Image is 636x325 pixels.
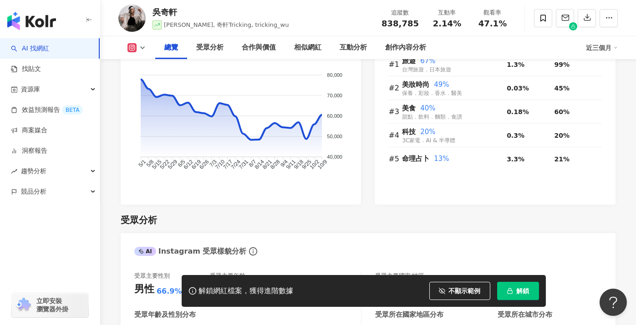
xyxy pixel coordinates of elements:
div: 互動分析 [340,42,367,53]
span: 20% [555,132,570,139]
span: 台灣旅遊．日本旅遊 [402,66,451,73]
tspan: 40,000 [327,154,342,160]
tspan: 6/19 [190,158,203,170]
div: #3 [388,106,402,117]
tspan: 7/3 [208,158,218,168]
div: #1 [388,59,402,70]
span: 67% [420,57,435,65]
span: 13% [434,155,449,163]
span: 47.1% [478,19,507,28]
tspan: 8/21 [261,158,274,170]
tspan: 9/25 [300,158,313,170]
tspan: 7/10 [214,158,226,170]
a: 商案媒合 [11,126,47,135]
span: 49% [434,80,449,89]
a: 找貼文 [11,65,41,74]
tspan: 7/24 [229,158,242,170]
tspan: 70,000 [327,93,342,98]
button: 不顯示範例 [429,282,490,300]
tspan: 9/4 [279,158,289,168]
span: 趨勢分析 [21,161,46,181]
div: Instagram 受眾樣貌分析 [134,246,246,256]
div: 受眾分析 [196,42,224,53]
div: #5 [388,153,402,165]
div: 近三個月 [586,40,618,55]
tspan: 5/29 [167,158,179,170]
tspan: 6/12 [183,158,195,170]
div: 解鎖網紅檔案，獲得進階數據 [199,286,294,296]
div: 受眾年齡及性別分布 [134,310,196,320]
tspan: 8/28 [269,158,281,170]
span: 60% [555,108,570,115]
tspan: 6/5 [177,158,187,168]
div: 追蹤數 [382,8,419,17]
span: 3.3% [507,155,524,163]
tspan: 60,000 [327,113,342,119]
tspan: 80,000 [327,72,342,78]
tspan: 7/17 [222,158,234,170]
tspan: 8/14 [253,158,265,170]
span: 美妝時尚 [402,80,429,89]
tspan: 5/8 [145,158,155,168]
span: 不顯示範例 [449,287,481,295]
tspan: 5/22 [159,158,171,170]
span: 1.3% [507,61,524,68]
span: 838,785 [382,19,419,28]
span: 甜點．飲料．麵類．食譜 [402,114,462,120]
span: 競品分析 [21,181,46,202]
span: 命理占卜 [402,155,429,163]
tspan: 7/31 [238,158,250,170]
img: chrome extension [15,298,32,312]
img: KOL Avatar [118,5,146,32]
span: 解鎖 [517,287,529,295]
tspan: 9/18 [293,158,305,170]
span: 2.14% [433,19,461,28]
span: 美食 [402,104,416,112]
div: 吳奇軒 [153,6,289,18]
span: 立即安裝 瀏覽器外掛 [36,297,68,313]
div: 總覽 [164,42,178,53]
tspan: 5/1 [137,158,147,168]
img: logo [7,12,56,30]
tspan: 5/15 [151,158,163,170]
div: #2 [388,82,402,94]
div: 受眾所在國家地區分布 [375,310,443,320]
div: 受眾分析 [121,214,157,226]
span: 0.3% [507,132,524,139]
tspan: 10/2 [309,158,321,170]
tspan: 6/26 [198,158,210,170]
div: 受眾所在城市分布 [498,310,552,320]
span: 20% [420,128,435,136]
span: rise [11,168,17,175]
tspan: 10/9 [316,158,329,170]
span: info-circle [248,246,259,257]
span: 99% [555,61,570,68]
div: 受眾主要年齡 [210,272,245,280]
span: 0.03% [507,85,529,92]
div: 受眾主要性別 [134,272,170,280]
button: 解鎖 [497,282,539,300]
span: 保養．彩妝．香水．醫美 [402,90,462,96]
span: 0.18% [507,108,529,115]
div: 觀看率 [475,8,510,17]
div: AI [134,247,156,256]
span: 21% [555,155,570,163]
span: [PERSON_NAME], 奇軒Tricking, tricking_wu [164,21,289,28]
span: 45% [555,85,570,92]
div: #4 [388,130,402,141]
div: 相似網紅 [294,42,321,53]
a: 洞察報告 [11,146,47,155]
tspan: 9/11 [285,158,297,170]
span: 旅遊 [402,57,416,65]
div: 互動率 [430,8,464,17]
span: 資源庫 [21,79,40,100]
a: searchAI 找網紅 [11,44,49,53]
a: chrome extension立即安裝 瀏覽器外掛 [12,293,88,317]
div: 受眾主要國家/地區 [375,272,424,280]
div: 創作內容分析 [385,42,426,53]
div: 合作與價值 [242,42,276,53]
span: 科技 [402,128,416,136]
span: 40% [420,104,435,112]
tspan: 50,000 [327,134,342,139]
a: 效益預測報告BETA [11,105,83,115]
